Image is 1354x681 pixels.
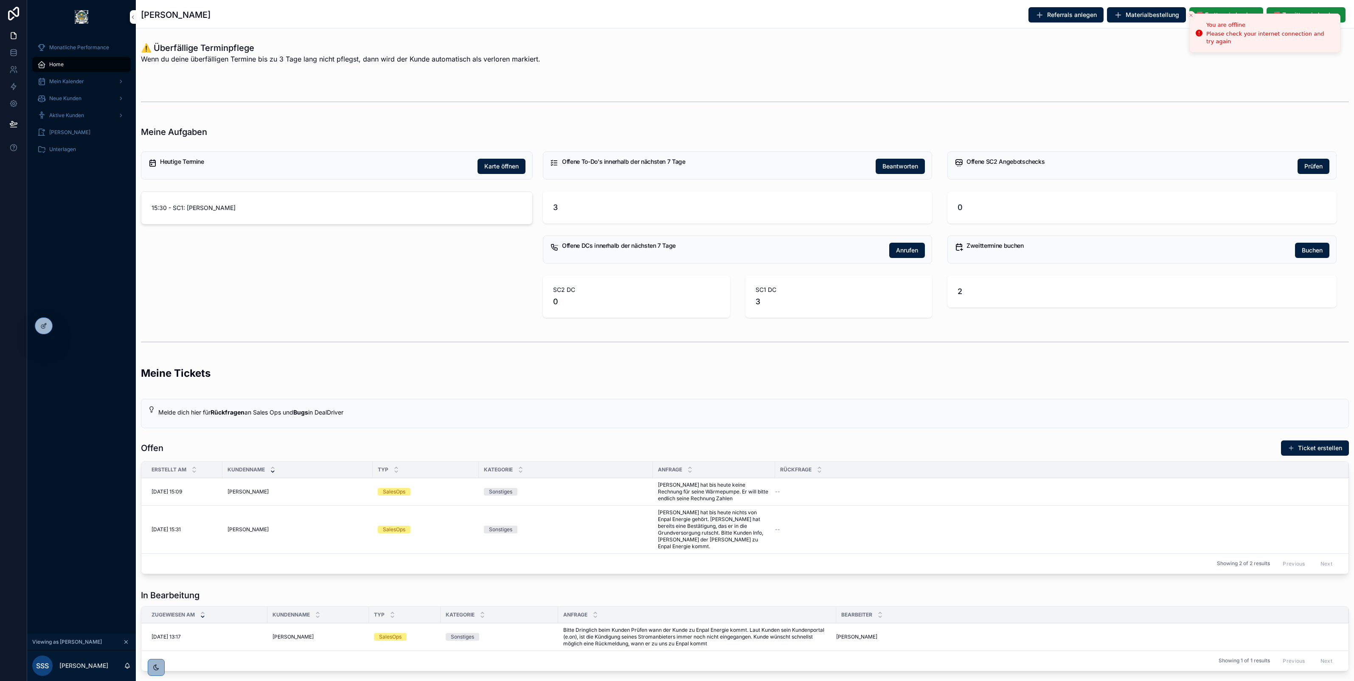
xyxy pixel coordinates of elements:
[484,488,648,496] a: Sonstiges
[484,526,648,533] a: Sonstiges
[1295,243,1329,258] button: Buchen
[141,42,540,54] h1: ⚠️ Überfällige Terminpflege
[562,243,882,249] h5: Offene DCs innerhalb der nächsten 7 Tage
[489,488,512,496] div: Sonstiges
[152,633,181,640] span: [DATE] 13:17
[32,108,131,123] a: Aktive Kunden
[446,611,475,618] span: Kategorie
[562,159,869,165] h5: Offene To-Do's innerhalb der nächsten 7 Tage
[158,408,1342,418] p: Melde dich hier für an Sales Ops und in DealDriver
[1187,11,1195,20] button: Close toast
[1281,440,1349,456] button: Ticket erstellen
[75,10,88,24] img: App logo
[1047,11,1097,19] span: Referrals anlegen
[152,526,181,533] span: [DATE] 15:31
[1302,246,1323,255] span: Buchen
[1298,159,1329,174] button: Prüfen
[780,466,812,473] span: Rückfrage
[379,633,402,641] div: SalesOps
[32,91,131,106] a: Neue Kunden
[32,142,131,157] a: Unterlagen
[378,488,474,496] a: SalesOps
[141,366,211,380] h2: Meine Tickets
[228,526,368,533] a: [PERSON_NAME]
[32,40,131,55] a: Monatliche Performance
[152,633,262,640] a: [DATE] 13:17
[1126,11,1179,19] span: Materialbestellung
[228,526,269,533] span: [PERSON_NAME]
[152,204,522,212] span: 15:30 - SC1: [PERSON_NAME]
[32,639,102,645] span: Viewing as [PERSON_NAME]
[141,126,207,138] h1: Meine Aufgaben
[152,466,186,473] span: Erstellt am
[272,611,310,618] span: Kundenname
[141,192,532,224] a: 15:30 - SC1: [PERSON_NAME]
[141,9,211,21] h1: [PERSON_NAME]
[489,526,512,533] div: Sonstiges
[966,159,1291,165] h5: Offene SC2 Angebotschecks
[658,509,770,550] a: [PERSON_NAME] hat bis heute nichts von Enpal Energie gehört. [PERSON_NAME] hat bereits eine Bestä...
[32,74,131,89] a: Mein Kalender
[966,243,1288,249] h5: Zweittermine buchen
[49,78,84,85] span: Mein Kalender
[383,526,405,533] div: SalesOps
[228,488,269,495] span: [PERSON_NAME]
[553,296,720,308] span: 0
[49,112,84,119] span: Aktive Kunden
[228,466,265,473] span: Kundenname
[836,633,877,640] span: [PERSON_NAME]
[958,286,1326,297] span: 2
[59,661,108,670] p: [PERSON_NAME]
[484,162,519,171] span: Karte öffnen
[1028,7,1104,22] button: Referrals anlegen
[27,34,136,168] div: scrollable content
[158,408,1342,418] div: Melde dich hier für **Rückfragen** an Sales Ops und **Bugs** in DealDriver
[882,162,918,171] span: Beantworten
[958,202,1326,213] span: 0
[141,589,199,601] h1: In Bearbeitung
[836,633,1338,640] a: [PERSON_NAME]
[152,526,217,533] a: [DATE] 15:31
[775,526,780,533] span: --
[1206,30,1333,45] div: Please check your internet connection and try again
[658,482,770,502] a: [PERSON_NAME] hat bis heute keine Rechnung für seine Wärmepumpe. Er will bitte endlich seine Rech...
[374,611,385,618] span: Typ
[478,159,525,174] button: Karte öffnen
[36,661,49,671] span: SSS
[775,488,1338,495] a: --
[1107,7,1186,22] button: Materialbestellung
[272,633,314,640] span: [PERSON_NAME]
[1206,21,1333,29] div: You are offline
[756,286,922,294] span: SC1 DC
[152,488,182,495] span: [DATE] 15:09
[378,526,474,533] a: SalesOps
[841,611,872,618] span: Bearbeiter
[484,466,513,473] span: Kategorie
[32,57,131,72] a: Home
[1267,7,1346,22] button: 🗓️ Zweittermin buchen
[553,286,720,294] span: SC2 DC
[152,488,217,495] a: [DATE] 15:09
[374,633,435,641] a: SalesOps
[889,243,925,258] button: Anrufen
[1217,560,1270,567] span: Showing 2 of 2 results
[160,159,471,165] h5: Heutige Termine
[141,54,540,64] span: Wenn du deine überfälligen Termine bis zu 3 Tage lang nicht pflegst, dann wird der Kunde automati...
[1189,7,1263,22] button: 🗓️ Ersttermin buchen
[228,488,368,495] a: [PERSON_NAME]
[446,633,553,641] a: Sonstiges
[1304,162,1323,171] span: Prüfen
[876,159,925,174] button: Beantworten
[49,95,81,102] span: Neue Kunden
[49,44,109,51] span: Monatliche Performance
[451,633,474,641] div: Sonstiges
[775,488,780,495] span: --
[141,442,163,454] h1: Offen
[563,627,831,647] a: Bitte Dringlich beim Kunden Prüfen wann der Kunde zu Enpal Energie kommt. Laut Kunden sein Kunden...
[49,61,64,68] span: Home
[293,409,308,416] strong: Bugs
[272,633,364,640] a: [PERSON_NAME]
